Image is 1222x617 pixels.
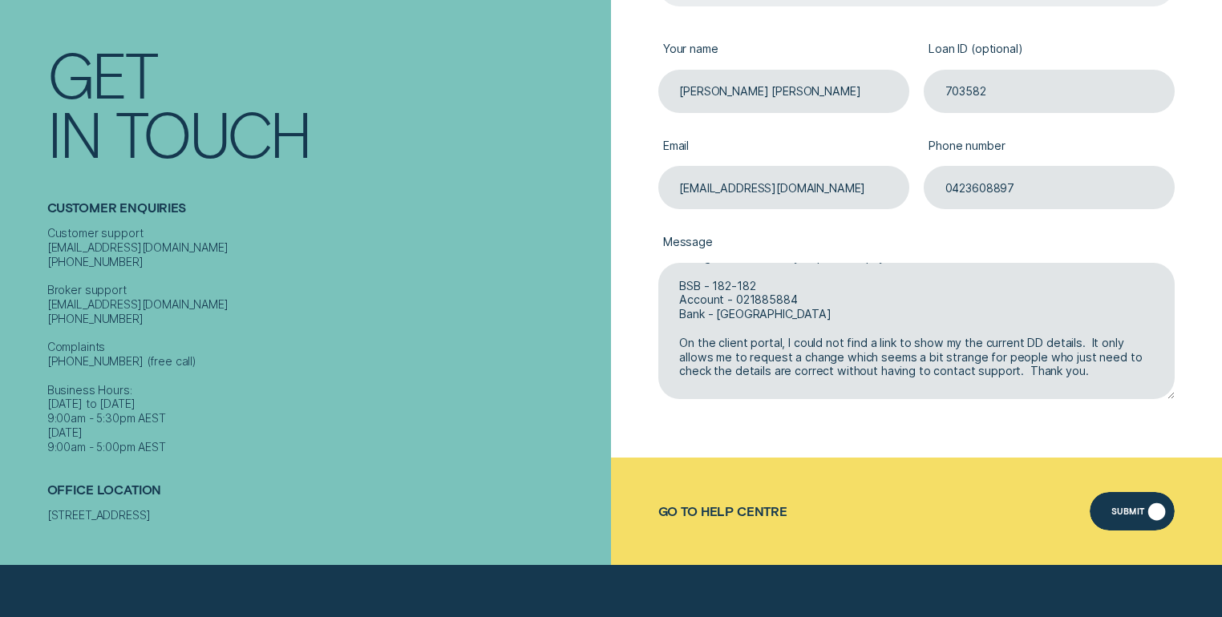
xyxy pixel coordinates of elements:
textarea: Hello, I have submitted a change of account details for my monthly direct debit. However, my last... [658,263,1175,400]
label: Your name [658,30,909,70]
div: Touch [115,103,310,162]
div: [STREET_ADDRESS] [47,508,604,522]
h2: Office Location [47,482,604,508]
label: Phone number [924,127,1175,166]
a: Go to Help Centre [658,504,787,519]
div: Customer support [EMAIL_ADDRESS][DOMAIN_NAME] [PHONE_NUMBER] Broker support [EMAIL_ADDRESS][DOMAI... [47,226,604,454]
h1: Get In Touch [47,42,604,162]
div: In [47,103,101,162]
h2: Customer Enquiries [47,200,604,226]
label: Loan ID (optional) [924,30,1175,70]
label: Message [658,223,1175,262]
label: Email [658,127,909,166]
div: Get [47,42,156,102]
button: Submit [1090,492,1175,530]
